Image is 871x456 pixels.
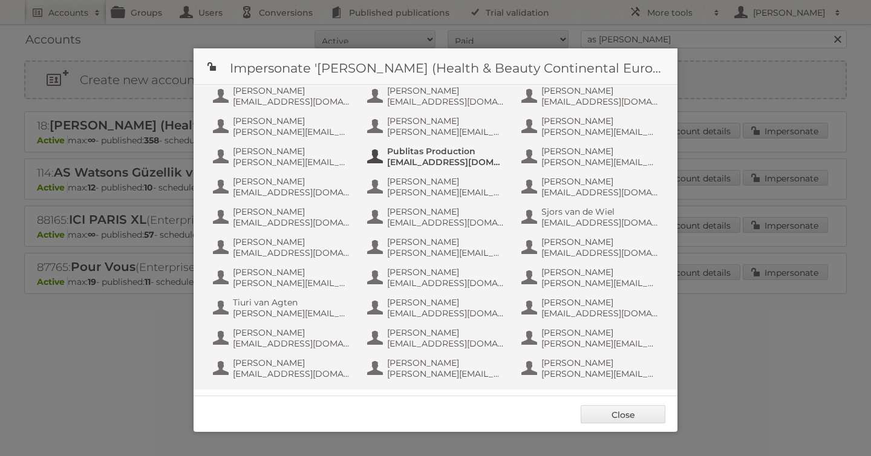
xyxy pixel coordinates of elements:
button: [PERSON_NAME] [PERSON_NAME][EMAIL_ADDRESS][DOMAIN_NAME] [520,326,662,350]
button: [PERSON_NAME] [PERSON_NAME][EMAIL_ADDRESS][DOMAIN_NAME] [212,265,354,290]
span: [PERSON_NAME] [541,327,659,338]
span: [PERSON_NAME][EMAIL_ADDRESS][DOMAIN_NAME] [541,278,659,288]
span: [PERSON_NAME] [387,176,504,187]
span: [EMAIL_ADDRESS][DOMAIN_NAME] [233,338,350,349]
span: [PERSON_NAME] [233,236,350,247]
button: [PERSON_NAME] [PERSON_NAME][EMAIL_ADDRESS][DOMAIN_NAME] [366,175,508,199]
span: [PERSON_NAME] [541,176,659,187]
button: [PERSON_NAME] [PERSON_NAME][EMAIL_ADDRESS][DOMAIN_NAME] [212,114,354,138]
span: [PERSON_NAME][EMAIL_ADDRESS][DOMAIN_NAME] [387,368,504,379]
button: [PERSON_NAME] [PERSON_NAME][EMAIL_ADDRESS][DOMAIN_NAME] [520,114,662,138]
span: [EMAIL_ADDRESS][DOMAIN_NAME] [541,247,659,258]
button: [PERSON_NAME] [EMAIL_ADDRESS][DOMAIN_NAME] [366,265,508,290]
span: [EMAIL_ADDRESS][DOMAIN_NAME] [541,217,659,228]
span: Publitas Production [387,146,504,157]
span: [PERSON_NAME] [541,236,659,247]
span: [PERSON_NAME] [233,176,350,187]
span: [EMAIL_ADDRESS][DOMAIN_NAME] [233,247,350,258]
span: [PERSON_NAME] [541,267,659,278]
button: [PERSON_NAME] [PERSON_NAME][EMAIL_ADDRESS][DOMAIN_NAME] [212,145,354,169]
span: [PERSON_NAME] [233,327,350,338]
button: [PERSON_NAME] [EMAIL_ADDRESS][DOMAIN_NAME] [366,205,508,229]
span: [PERSON_NAME] [233,146,350,157]
button: [PERSON_NAME] [PERSON_NAME][EMAIL_ADDRESS][DOMAIN_NAME] [366,235,508,259]
span: [PERSON_NAME][EMAIL_ADDRESS][DOMAIN_NAME] [387,247,504,258]
span: [PERSON_NAME] [387,267,504,278]
span: [EMAIL_ADDRESS][DOMAIN_NAME] [233,96,350,107]
span: Sjors van de Wiel [541,206,659,217]
button: [PERSON_NAME] [PERSON_NAME][EMAIL_ADDRESS][DOMAIN_NAME] [366,114,508,138]
button: Sjors van de Wiel [EMAIL_ADDRESS][DOMAIN_NAME] [520,205,662,229]
span: [PERSON_NAME][EMAIL_ADDRESS][DOMAIN_NAME] [233,308,350,319]
span: [PERSON_NAME] [233,357,350,368]
span: [EMAIL_ADDRESS][DOMAIN_NAME] [387,217,504,228]
button: [PERSON_NAME] [EMAIL_ADDRESS][DOMAIN_NAME] [520,235,662,259]
button: [PERSON_NAME] [EMAIL_ADDRESS][DOMAIN_NAME] [520,84,662,108]
span: [PERSON_NAME] [233,267,350,278]
button: Tiuri van Agten [PERSON_NAME][EMAIL_ADDRESS][DOMAIN_NAME] [212,296,354,320]
span: Tiuri van Agten [233,297,350,308]
button: [PERSON_NAME] [PERSON_NAME][EMAIL_ADDRESS][DOMAIN_NAME] [520,265,662,290]
span: [EMAIL_ADDRESS][DOMAIN_NAME] [233,217,350,228]
span: [PERSON_NAME] [387,327,504,338]
button: Publitas Production [EMAIL_ADDRESS][DOMAIN_NAME] [366,145,508,169]
span: [EMAIL_ADDRESS][DOMAIN_NAME] [387,96,504,107]
button: [PERSON_NAME] [EMAIL_ADDRESS][DOMAIN_NAME] [520,175,662,199]
span: [EMAIL_ADDRESS][DOMAIN_NAME] [541,187,659,198]
span: [PERSON_NAME] [387,357,504,368]
span: [PERSON_NAME][EMAIL_ADDRESS][DOMAIN_NAME] [387,187,504,198]
h1: Impersonate '[PERSON_NAME] (Health & Beauty Continental Europe) B.V.' [194,48,677,85]
button: [PERSON_NAME] [EMAIL_ADDRESS][DOMAIN_NAME] [212,205,354,229]
span: [EMAIL_ADDRESS][DOMAIN_NAME] [541,96,659,107]
span: [PERSON_NAME][EMAIL_ADDRESS][DOMAIN_NAME] [233,126,350,137]
span: [EMAIL_ADDRESS][DOMAIN_NAME] [541,308,659,319]
span: [EMAIL_ADDRESS][DOMAIN_NAME] [387,338,504,349]
span: [PERSON_NAME][EMAIL_ADDRESS][DOMAIN_NAME] [233,157,350,168]
button: [PERSON_NAME] [EMAIL_ADDRESS][DOMAIN_NAME] [212,175,354,199]
span: [EMAIL_ADDRESS][DOMAIN_NAME] [233,187,350,198]
span: [PERSON_NAME][EMAIL_ADDRESS][DOMAIN_NAME] [541,126,659,137]
button: [PERSON_NAME] [EMAIL_ADDRESS][DOMAIN_NAME] [212,356,354,380]
span: [PERSON_NAME] [387,206,504,217]
span: [PERSON_NAME] [541,297,659,308]
button: [PERSON_NAME] [EMAIL_ADDRESS][DOMAIN_NAME] [366,84,508,108]
span: [PERSON_NAME] [541,357,659,368]
a: Close [581,405,665,423]
span: [PERSON_NAME][EMAIL_ADDRESS][DOMAIN_NAME] [541,157,659,168]
span: [PERSON_NAME][EMAIL_ADDRESS][DOMAIN_NAME] [233,278,350,288]
button: [PERSON_NAME] [EMAIL_ADDRESS][DOMAIN_NAME] [366,326,508,350]
span: [PERSON_NAME] [387,85,504,96]
button: [PERSON_NAME] [PERSON_NAME][EMAIL_ADDRESS][DOMAIN_NAME] [520,145,662,169]
span: [PERSON_NAME] [387,297,504,308]
span: [PERSON_NAME] [233,116,350,126]
span: [PERSON_NAME] [387,236,504,247]
span: [EMAIL_ADDRESS][DOMAIN_NAME] [387,308,504,319]
button: [PERSON_NAME] [EMAIL_ADDRESS][DOMAIN_NAME] [366,296,508,320]
span: [EMAIL_ADDRESS][DOMAIN_NAME] [387,278,504,288]
span: [PERSON_NAME] [541,146,659,157]
span: [PERSON_NAME][EMAIL_ADDRESS][DOMAIN_NAME] [541,368,659,379]
span: [EMAIL_ADDRESS][DOMAIN_NAME] [387,157,504,168]
span: [EMAIL_ADDRESS][DOMAIN_NAME] [233,368,350,379]
button: [PERSON_NAME] [PERSON_NAME][EMAIL_ADDRESS][DOMAIN_NAME] [520,356,662,380]
span: [PERSON_NAME] [387,116,504,126]
span: [PERSON_NAME] [233,85,350,96]
button: [PERSON_NAME] [EMAIL_ADDRESS][DOMAIN_NAME] [212,84,354,108]
button: [PERSON_NAME] [EMAIL_ADDRESS][DOMAIN_NAME] [212,235,354,259]
button: [PERSON_NAME] [PERSON_NAME][EMAIL_ADDRESS][DOMAIN_NAME] [366,356,508,380]
span: [PERSON_NAME][EMAIL_ADDRESS][DOMAIN_NAME] [387,126,504,137]
span: [PERSON_NAME][EMAIL_ADDRESS][DOMAIN_NAME] [541,338,659,349]
button: [PERSON_NAME] [EMAIL_ADDRESS][DOMAIN_NAME] [212,326,354,350]
span: [PERSON_NAME] [541,116,659,126]
span: [PERSON_NAME] [541,85,659,96]
span: [PERSON_NAME] [233,206,350,217]
button: [PERSON_NAME] [EMAIL_ADDRESS][DOMAIN_NAME] [520,296,662,320]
